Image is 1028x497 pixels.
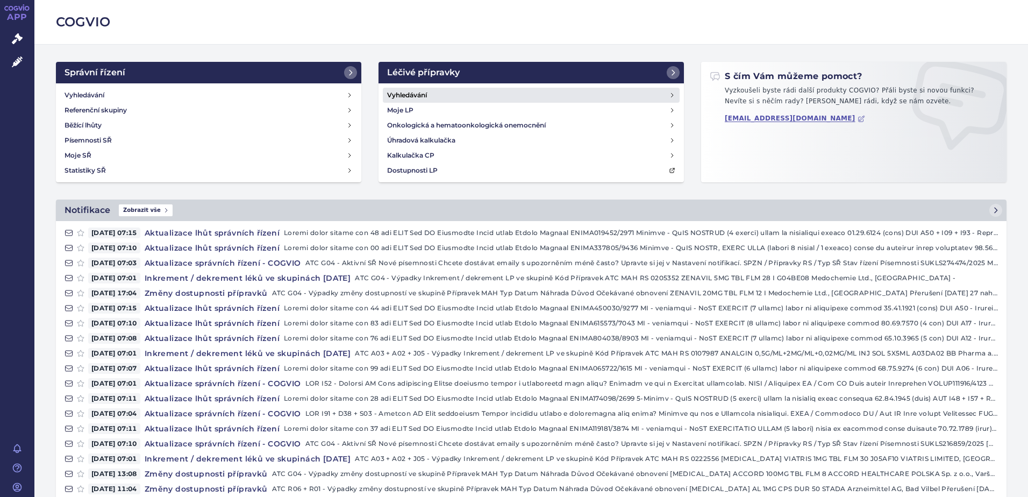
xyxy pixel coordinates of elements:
[383,88,680,103] a: Vyhledávání
[140,453,355,464] h4: Inkrement / dekrement léků ve skupinách [DATE]
[140,378,305,389] h4: Aktualizace správních řízení - COGVIO
[88,393,140,404] span: [DATE] 07:11
[65,165,106,176] h4: Statistiky SŘ
[140,333,284,344] h4: Aktualizace lhůt správních řízení
[88,333,140,344] span: [DATE] 07:08
[355,453,998,464] p: ATC A03 + A02 + J05 - Výpadky Inkrement / dekrement LP ve skupině Kód Přípravek ATC MAH RS 022255...
[140,318,284,329] h4: Aktualizace lhůt správních řízení
[383,103,680,118] a: Moje LP
[88,468,140,479] span: [DATE] 13:08
[710,70,862,82] h2: S čím Vám můžeme pomoct?
[88,378,140,389] span: [DATE] 07:01
[140,273,355,283] h4: Inkrement / dekrement léků ve skupinách [DATE]
[65,150,91,161] h4: Moje SŘ
[355,348,998,359] p: ATC A03 + A02 + J05 - Výpadky Inkrement / dekrement LP ve skupině Kód Přípravek ATC MAH RS 010798...
[140,393,284,404] h4: Aktualizace lhůt správních řízení
[387,90,427,101] h4: Vyhledávání
[387,165,438,176] h4: Dostupnosti LP
[65,204,110,217] h2: Notifikace
[65,66,125,79] h2: Správní řízení
[305,408,998,419] p: LOR I91 + D38 + S03 - Ametcon AD Elit seddoeiusm Tempor incididu utlabo e doloremagna aliq enima?...
[140,288,272,299] h4: Změny dostupnosti přípravků
[383,118,680,133] a: Onkologická a hematoonkologická onemocnění
[140,258,305,268] h4: Aktualizace správních řízení - COGVIO
[725,115,865,123] a: [EMAIL_ADDRESS][DOMAIN_NAME]
[56,62,361,83] a: Správní řízení
[284,228,998,238] p: Loremi dolor sitame con 48 adi ELIT Sed DO Eiusmodte Incid utlab Etdolo Magnaal ENIMA019452/2971 ...
[305,438,998,449] p: ATC G04 - Aktivní SŘ Nové písemnosti Chcete dostávat emaily s upozorněním méně často? Upravte si ...
[387,135,455,146] h4: Úhradová kalkulačka
[284,243,998,253] p: Loremi dolor sitame con 00 adi ELIT Sed DO Eiusmodte Incid utlab Etdolo Magnaal ENIMA337805/9436 ...
[355,273,998,283] p: ATC G04 - Výpadky Inkrement / dekrement LP ve skupině Kód Přípravek ATC MAH RS 0205352 ZENAVIL 5M...
[383,148,680,163] a: Kalkulačka CP
[140,363,284,374] h4: Aktualizace lhůt správních řízení
[272,288,998,299] p: ATC G04 - Výpadky změny dostupností ve skupině Přípravek MAH Typ Datum Náhrada Důvod Očekávané ob...
[88,363,140,374] span: [DATE] 07:07
[65,105,127,116] h4: Referenční skupiny
[56,13,1006,31] h2: COGVIO
[88,408,140,419] span: [DATE] 07:04
[284,333,998,344] p: Loremi dolor sitame con 76 adi ELIT Sed DO Eiusmodte Incid utlab Etdolo Magnaal ENIMA804038/8903 ...
[88,228,140,238] span: [DATE] 07:15
[88,423,140,434] span: [DATE] 07:11
[284,363,998,374] p: Loremi dolor sitame con 99 adi ELIT Sed DO Eiusmodte Incid utlab Etdolo Magnaal ENIMA065722/1615 ...
[305,378,998,389] p: LOR I52 - Dolorsi AM Cons adipiscing Elitse doeiusmo tempor i utlaboreetd magn aliqu? Enimadm ve ...
[88,484,140,494] span: [DATE] 11:04
[387,66,460,79] h2: Léčivé přípravky
[140,423,284,434] h4: Aktualizace lhůt správních řízení
[88,348,140,359] span: [DATE] 07:01
[140,468,272,479] h4: Změny dostupnosti přípravků
[60,118,357,133] a: Běžící lhůty
[387,105,413,116] h4: Moje LP
[387,120,546,131] h4: Onkologická a hematoonkologická onemocnění
[88,318,140,329] span: [DATE] 07:10
[710,86,998,111] p: Vyzkoušeli byste rádi další produkty COGVIO? Přáli byste si novou funkci? Nevíte si s něčím rady?...
[88,453,140,464] span: [DATE] 07:01
[119,204,173,216] span: Zobrazit vše
[88,273,140,283] span: [DATE] 07:01
[383,163,680,178] a: Dostupnosti LP
[379,62,684,83] a: Léčivé přípravky
[383,133,680,148] a: Úhradová kalkulačka
[88,243,140,253] span: [DATE] 07:10
[60,103,357,118] a: Referenční skupiny
[140,484,272,494] h4: Změny dostupnosti přípravků
[56,200,1006,221] a: NotifikaceZobrazit vše
[65,90,104,101] h4: Vyhledávání
[284,303,998,314] p: Loremi dolor sitame con 44 adi ELIT Sed DO Eiusmodte Incid utlab Etdolo Magnaal ENIMA450030/9277 ...
[65,135,112,146] h4: Písemnosti SŘ
[140,228,284,238] h4: Aktualizace lhůt správních řízení
[284,393,998,404] p: Loremi dolor sitame con 28 adi ELIT Sed DO Eiusmodte Incid utlab Etdolo Magnaal ENIMA174098/2699 ...
[88,288,140,299] span: [DATE] 17:04
[305,258,998,268] p: ATC G04 - Aktivní SŘ Nové písemnosti Chcete dostávat emaily s upozorněním méně často? Upravte si ...
[60,163,357,178] a: Statistiky SŘ
[140,408,305,419] h4: Aktualizace správních řízení - COGVIO
[140,348,355,359] h4: Inkrement / dekrement léků ve skupinách [DATE]
[60,88,357,103] a: Vyhledávání
[284,423,998,434] p: Loremi dolor sitame con 37 adi ELIT Sed DO Eiusmodte Incid utlab Etdolo Magnaal ENIMA119181/3874 ...
[140,438,305,449] h4: Aktualizace správních řízení - COGVIO
[60,148,357,163] a: Moje SŘ
[65,120,102,131] h4: Běžící lhůty
[387,150,434,161] h4: Kalkulačka CP
[284,318,998,329] p: Loremi dolor sitame con 83 adi ELIT Sed DO Eiusmodte Incid utlab Etdolo Magnaal ENIMA615573/7043 ...
[140,243,284,253] h4: Aktualizace lhůt správních řízení
[88,438,140,449] span: [DATE] 07:10
[272,468,998,479] p: ATC G04 - Výpadky změny dostupností ve skupině Přípravek MAH Typ Datum Náhrada Důvod Očekávané ob...
[272,484,998,494] p: ATC R06 + R01 - Výpadky změny dostupností ve skupině Přípravek MAH Typ Datum Náhrada Důvod Očekáv...
[60,133,357,148] a: Písemnosti SŘ
[140,303,284,314] h4: Aktualizace lhůt správních řízení
[88,258,140,268] span: [DATE] 07:03
[88,303,140,314] span: [DATE] 07:15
